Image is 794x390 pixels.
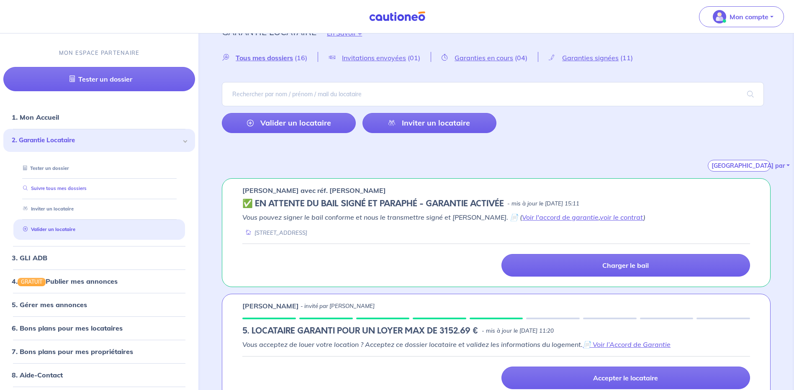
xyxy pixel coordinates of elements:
span: (16) [295,54,307,62]
img: Cautioneo [366,11,429,22]
a: voir le contrat [600,213,643,221]
a: Charger le bail [501,254,750,277]
a: 8. Aide-Contact [12,371,63,379]
div: [STREET_ADDRESS] [242,229,307,237]
div: Tester un dossier [13,162,185,175]
p: MON ESPACE PARTENAIRE [59,49,140,57]
div: 1. Mon Accueil [3,109,195,126]
span: Garanties signées [562,54,619,62]
div: state: RENTER-PROPERTY-IN-PROGRESS, Context: , [242,326,750,336]
h5: 5. LOCATAIRE GARANTI POUR UN LOYER MAX DE 3152.69 € [242,326,478,336]
a: 6. Bons plans pour mes locataires [12,324,123,332]
div: Inviter un locataire [13,202,185,216]
h5: ✅️️️ EN ATTENTE DU BAIL SIGNÉ ET PARAPHÉ - GARANTIE ACTIVÉE [242,199,504,209]
p: Mon compte [730,12,768,22]
span: (04) [515,54,527,62]
a: 📄 Voir l’Accord de Garantie [583,340,671,349]
p: Charger le bail [602,261,649,269]
input: Rechercher par nom / prénom / mail du locataire [222,82,764,106]
a: Tester un dossier [3,67,195,91]
a: Valider un locataire [20,226,75,232]
div: state: CONTRACT-SIGNED, Context: FINISHED,IS-GL-CAUTION [242,199,750,209]
p: - mis à jour le [DATE] 15:11 [507,200,579,208]
p: - mis à jour le [DATE] 11:20 [482,327,554,335]
a: 3. GLI ADB [12,254,47,262]
a: 5. Gérer mes annonces [12,300,87,309]
a: Invitations envoyées(01) [318,54,431,62]
div: Suivre tous mes dossiers [13,182,185,196]
span: (11) [620,54,633,62]
span: Garanties en cours [455,54,513,62]
span: Invitations envoyées [342,54,406,62]
a: Inviter un locataire [362,113,496,133]
span: Tous mes dossiers [236,54,293,62]
p: - invité par [PERSON_NAME] [301,302,375,310]
a: 1. Mon Accueil [12,113,59,121]
a: 4.GRATUITPublier mes annonces [12,277,118,285]
div: Valider un locataire [13,223,185,236]
a: Tous mes dossiers(16) [222,54,318,62]
p: [PERSON_NAME] [242,301,299,311]
a: Suivre tous mes dossiers [20,186,87,192]
span: 2. Garantie Locataire [12,136,180,145]
a: 7. Bons plans pour mes propriétaires [12,347,133,356]
a: Garanties signées(11) [538,54,643,62]
a: Garanties en cours(04) [431,54,538,62]
a: Voir l'accord de garantie [522,213,599,221]
a: Valider un locataire [222,113,356,133]
div: 6. Bons plans pour mes locataires [3,320,195,336]
img: illu_account_valid_menu.svg [713,10,726,23]
div: 5. Gérer mes annonces [3,296,195,313]
span: (01) [408,54,420,62]
em: Vous acceptez de louer votre location ? Acceptez ce dossier locataire et validez les informations... [242,340,671,349]
button: illu_account_valid_menu.svgMon compte [699,6,784,27]
a: Accepter le locataire [501,367,750,389]
a: Tester un dossier [20,165,69,171]
a: Inviter un locataire [20,206,74,212]
div: 4.GRATUITPublier mes annonces [3,273,195,290]
span: search [737,82,764,106]
div: 3. GLI ADB [3,249,195,266]
div: 8. Aide-Contact [3,367,195,383]
div: 7. Bons plans pour mes propriétaires [3,343,195,360]
em: Vous pouvez signer le bail conforme et nous le transmettre signé et [PERSON_NAME]. 📄 ( , ) [242,213,645,221]
p: [PERSON_NAME] avec réf. [PERSON_NAME] [242,185,386,195]
div: 2. Garantie Locataire [3,129,195,152]
p: Accepter le locataire [593,374,658,382]
button: [GEOGRAPHIC_DATA] par [708,160,771,172]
